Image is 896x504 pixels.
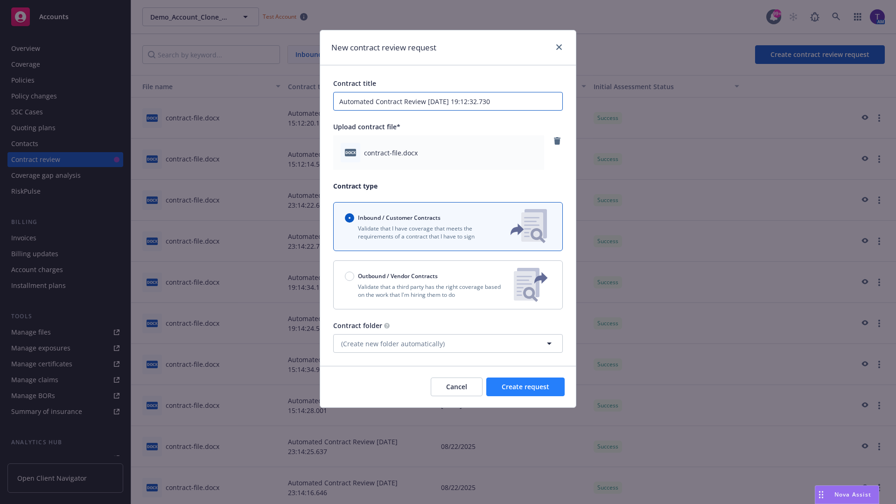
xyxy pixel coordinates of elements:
[345,272,354,281] input: Outbound / Vendor Contracts
[333,334,563,353] button: (Create new folder automatically)
[333,181,563,191] p: Contract type
[553,42,565,53] a: close
[358,272,438,280] span: Outbound / Vendor Contracts
[341,339,445,349] span: (Create new folder automatically)
[834,490,871,498] span: Nova Assist
[364,148,418,158] span: contract-file.docx
[446,382,467,391] span: Cancel
[333,79,376,88] span: Contract title
[333,92,563,111] input: Enter a title for this contract
[333,202,563,251] button: Inbound / Customer ContractsValidate that I have coverage that meets the requirements of a contra...
[345,149,356,156] span: docx
[345,213,354,223] input: Inbound / Customer Contracts
[815,486,827,504] div: Drag to move
[345,224,495,240] p: Validate that I have coverage that meets the requirements of a contract that I have to sign
[486,378,565,396] button: Create request
[333,260,563,309] button: Outbound / Vendor ContractsValidate that a third party has the right coverage based on the work t...
[331,42,436,54] h1: New contract review request
[502,382,549,391] span: Create request
[345,283,506,299] p: Validate that a third party has the right coverage based on the work that I'm hiring them to do
[431,378,483,396] button: Cancel
[552,135,563,147] a: remove
[815,485,879,504] button: Nova Assist
[358,214,441,222] span: Inbound / Customer Contracts
[333,321,382,330] span: Contract folder
[333,122,400,131] span: Upload contract file*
